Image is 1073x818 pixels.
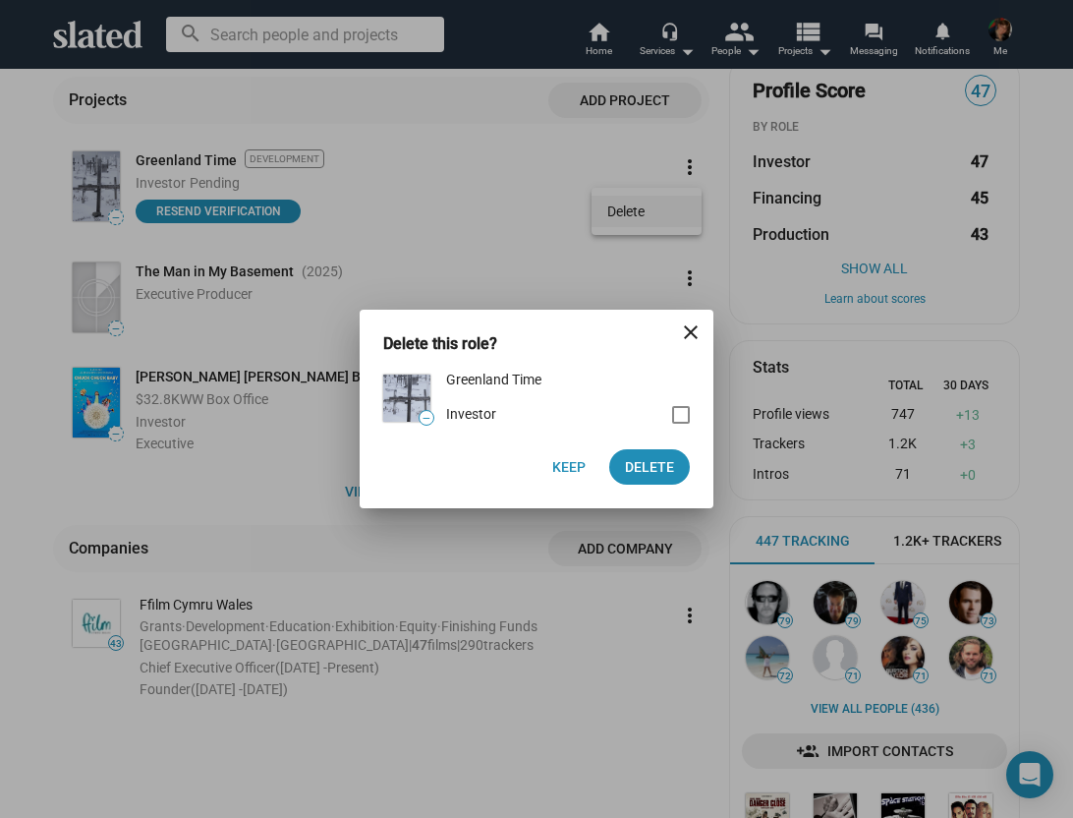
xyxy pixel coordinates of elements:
span: Keep [552,449,586,485]
img: Greenland Time [383,375,430,422]
button: Keep [536,449,601,485]
button: Delete [609,449,690,485]
span: — [420,413,433,424]
h3: Delete this role? [383,333,525,354]
mat-icon: close [679,321,703,344]
span: Investor [446,405,504,424]
span: Delete [625,449,674,485]
div: Greenland Time [446,371,690,389]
